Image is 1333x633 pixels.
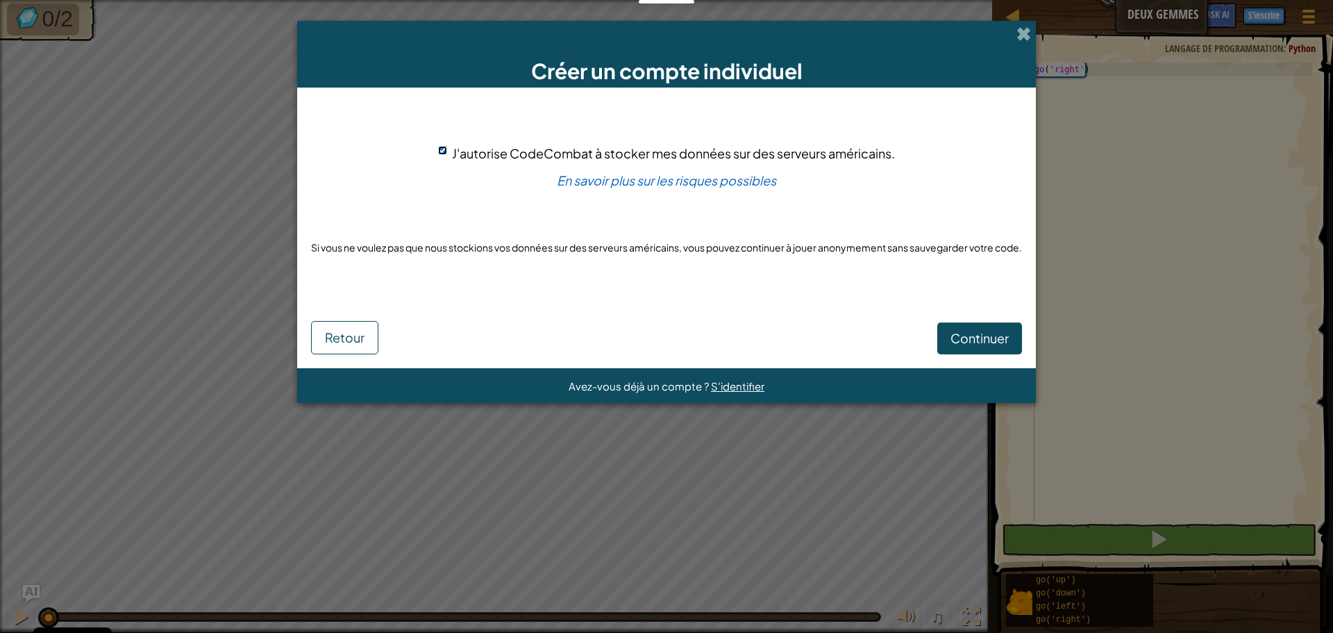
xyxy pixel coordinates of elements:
span: Créer un compte individuel [531,58,803,84]
a: En savoir plus sur les risques possibles [557,172,776,188]
p: Si vous ne voulez pas que nous stockions vos données sur des serveurs américains, vous pouvez con... [311,240,1022,254]
span: Retour [325,329,364,345]
span: Avez-vous déjà un compte ? [569,379,711,393]
button: Continuer [937,322,1022,354]
span: J'autorise CodeCombat à stocker mes données sur des serveurs américains. [452,145,895,161]
button: Retour [311,321,378,354]
a: S'identifier [711,379,764,393]
input: J'autorise CodeCombat à stocker mes données sur des serveurs américains. [438,146,447,155]
span: Continuer [950,330,1009,346]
